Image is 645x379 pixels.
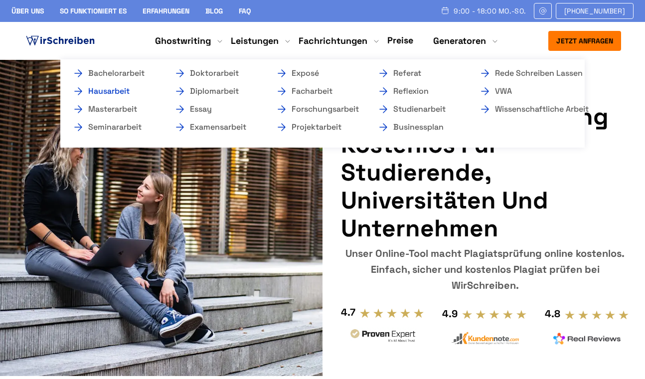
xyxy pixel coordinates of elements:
[454,7,526,15] span: 9:00 - 18:00 Mo.-So.
[24,33,97,48] img: logo ghostwriter-österreich
[155,35,211,47] a: Ghostwriting
[174,103,274,115] a: Essay
[276,103,375,115] a: Forschungsarbeit
[341,103,630,242] h1: Online Plagiatsprüfung kostenlos für Studierende, Universitäten und Unternehmen
[11,6,44,15] a: Über uns
[479,103,579,115] a: Wissenschaftliche Arbeit
[231,35,279,47] a: Leistungen
[564,310,630,321] img: stars
[276,121,375,133] a: Projektarbeit
[377,121,477,133] a: Businessplan
[538,7,547,15] img: Email
[451,332,519,345] img: kundennote
[143,6,189,15] a: Erfahrungen
[377,85,477,97] a: Reflexion
[239,6,251,15] a: FAQ
[377,103,477,115] a: Studienarbeit
[553,333,621,345] img: realreviews
[72,67,172,79] a: Bachelorarbeit
[556,3,634,19] a: [PHONE_NUMBER]
[564,7,625,15] span: [PHONE_NUMBER]
[72,85,172,97] a: Hausarbeit
[462,309,527,320] img: stars
[276,85,375,97] a: Facharbeit
[174,85,274,97] a: Diplomarbeit
[174,67,274,79] a: Doktorarbeit
[377,67,477,79] a: Referat
[276,67,375,79] a: Exposé
[60,6,127,15] a: So funktioniert es
[205,6,223,15] a: Blog
[359,308,425,319] img: stars
[442,306,458,322] div: 4.9
[341,245,630,293] div: Unser Online-Tool macht Plagiatsprüfung online kostenlos. Einfach, sicher und kostenlos Plagiat p...
[72,103,172,115] a: Masterarbeit
[174,121,274,133] a: Examensarbeit
[433,35,486,47] a: Generatoren
[299,35,367,47] a: Fachrichtungen
[441,6,450,14] img: Schedule
[545,306,560,322] div: 4.8
[72,121,172,133] a: Seminararbeit
[341,304,355,320] div: 4.7
[548,31,621,51] button: Jetzt anfragen
[387,34,413,46] a: Preise
[479,67,579,79] a: Rede schreiben lassen
[479,85,579,97] a: VWA
[349,328,417,346] img: provenexpert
